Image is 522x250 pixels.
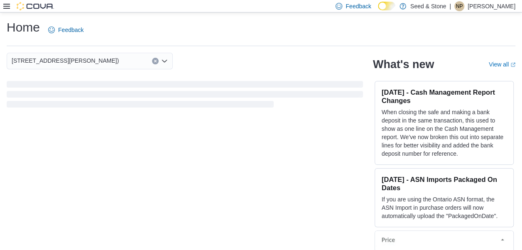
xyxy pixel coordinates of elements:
[378,2,395,10] input: Dark Mode
[510,62,515,67] svg: External link
[454,1,464,11] div: Natalyn Parsons
[382,195,507,220] p: If you are using the Ontario ASN format, the ASN Import in purchase orders will now automatically...
[410,1,446,11] p: Seed & Stone
[17,2,54,10] img: Cova
[382,88,507,105] h3: [DATE] - Cash Management Report Changes
[12,56,119,66] span: [STREET_ADDRESS][PERSON_NAME])
[456,1,463,11] span: NP
[152,58,159,64] button: Clear input
[58,26,83,34] span: Feedback
[161,58,168,64] button: Open list of options
[373,58,434,71] h2: What's new
[449,1,451,11] p: |
[489,61,515,68] a: View allExternal link
[346,2,371,10] span: Feedback
[7,19,40,36] h1: Home
[382,175,507,192] h3: [DATE] - ASN Imports Packaged On Dates
[7,83,363,109] span: Loading
[382,108,507,158] p: When closing the safe and making a bank deposit in the same transaction, this used to show as one...
[45,22,87,38] a: Feedback
[468,1,515,11] p: [PERSON_NAME]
